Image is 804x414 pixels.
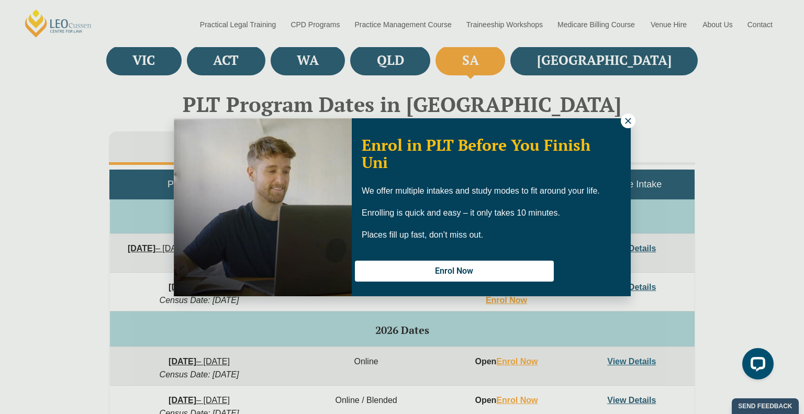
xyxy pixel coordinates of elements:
[174,118,352,296] img: Woman in yellow blouse holding folders looking to the right and smiling
[362,135,590,173] span: Enrol in PLT Before You Finish Uni
[362,208,560,217] span: Enrolling is quick and easy – it only takes 10 minutes.
[355,261,554,282] button: Enrol Now
[362,230,483,239] span: Places fill up fast, don’t miss out.
[621,114,635,128] button: Close
[734,344,778,388] iframe: LiveChat chat widget
[362,186,600,195] span: We offer multiple intakes and study modes to fit around your life.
